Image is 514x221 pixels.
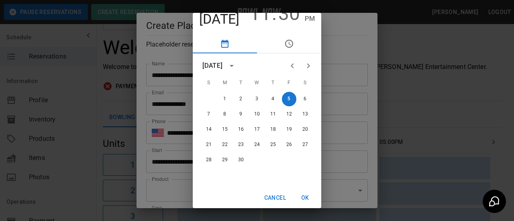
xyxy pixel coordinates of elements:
[305,13,315,24] button: PM
[266,138,280,152] button: 25
[202,153,216,167] button: 28
[250,75,264,91] span: Wednesday
[250,107,264,122] button: 10
[282,75,296,91] span: Friday
[282,107,296,122] button: 12
[202,75,216,91] span: Sunday
[202,138,216,152] button: 21
[272,2,277,25] span: :
[202,61,222,71] div: [DATE]
[234,122,248,137] button: 16
[250,92,264,106] button: 3
[298,107,312,122] button: 13
[298,122,312,137] button: 20
[218,122,232,137] button: 15
[250,122,264,137] button: 17
[282,122,296,137] button: 19
[225,59,239,73] button: calendar view is open, switch to year view
[218,107,232,122] button: 8
[202,122,216,137] button: 14
[282,92,296,106] button: 5
[218,153,232,167] button: 29
[234,107,248,122] button: 9
[218,138,232,152] button: 22
[298,138,312,152] button: 27
[257,34,321,53] button: pick time
[292,191,318,205] button: OK
[278,2,300,25] button: 30
[298,75,312,91] span: Saturday
[300,58,316,74] button: Next month
[261,191,289,205] button: Cancel
[199,11,240,28] button: [DATE]
[218,75,232,91] span: Monday
[193,34,257,53] button: pick date
[266,122,280,137] button: 18
[266,92,280,106] button: 4
[234,153,248,167] button: 30
[249,2,271,25] button: 11
[218,92,232,106] button: 1
[250,138,264,152] button: 24
[282,138,296,152] button: 26
[234,75,248,91] span: Tuesday
[298,92,312,106] button: 6
[202,107,216,122] button: 7
[266,75,280,91] span: Thursday
[284,58,300,74] button: Previous month
[234,138,248,152] button: 23
[234,92,248,106] button: 2
[266,107,280,122] button: 11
